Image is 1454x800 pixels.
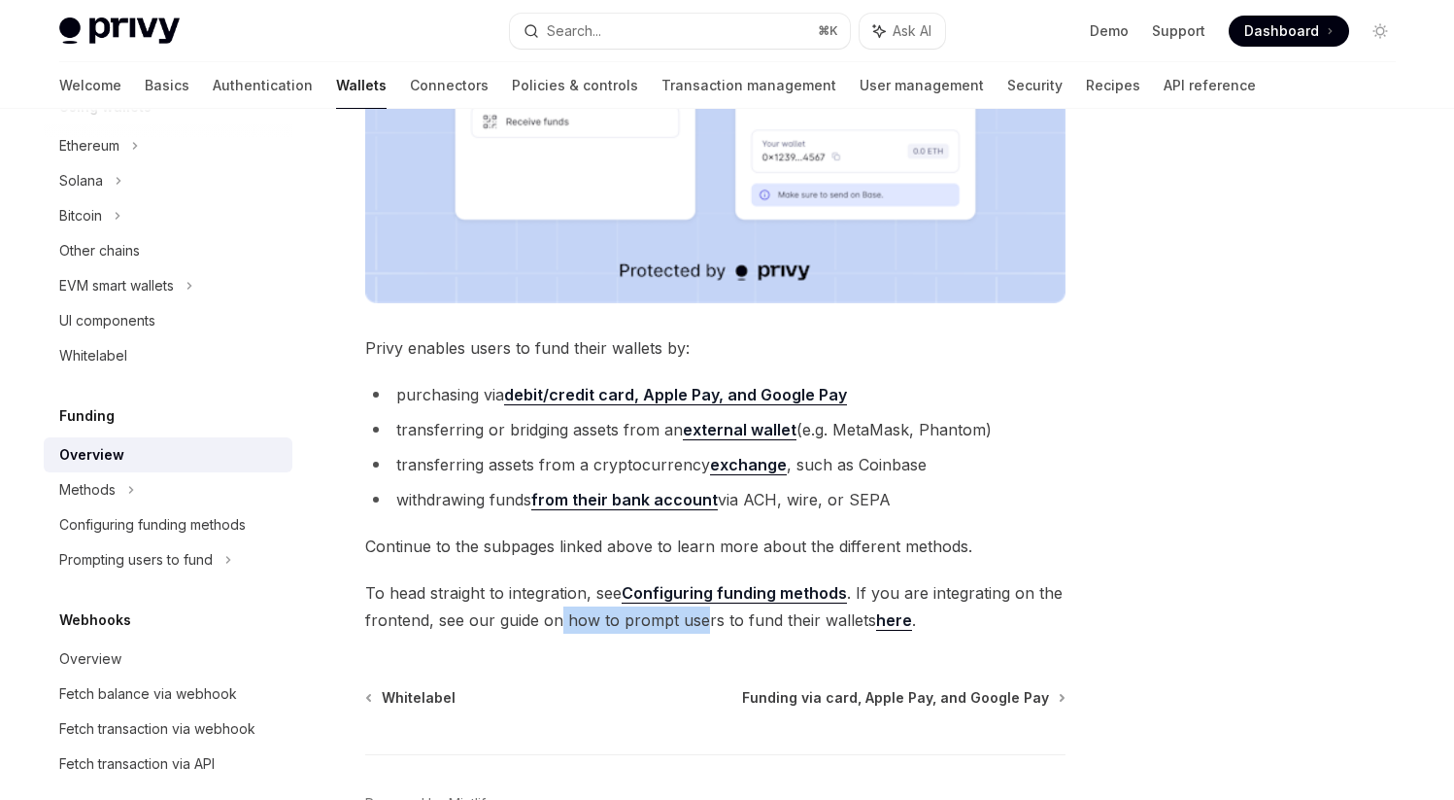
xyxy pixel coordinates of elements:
span: To head straight to integration, see . If you are integrating on the frontend, see our guide on h... [365,579,1065,634]
div: Configuring funding methods [59,513,246,537]
strong: external wallet [683,420,796,439]
a: Policies & controls [512,62,638,109]
div: Methods [59,478,116,502]
a: Fetch transaction via API [44,747,292,782]
a: Basics [145,62,189,109]
a: Connectors [410,62,489,109]
a: Fetch transaction via webhook [44,712,292,747]
span: ⌘ K [818,23,838,39]
li: withdrawing funds via ACH, wire, or SEPA [365,486,1065,513]
div: Fetch transaction via API [59,752,215,776]
a: debit/credit card, Apple Pay, and Google Pay [504,385,847,405]
a: Welcome [59,62,121,109]
a: here [876,610,912,631]
div: Solana [59,169,103,192]
button: Toggle dark mode [1365,16,1396,47]
a: Recipes [1086,62,1140,109]
div: Whitelabel [59,344,127,367]
a: Wallets [336,62,387,109]
a: external wallet [683,420,796,440]
div: Bitcoin [59,204,102,227]
a: Transaction management [661,62,836,109]
a: API reference [1164,62,1256,109]
a: Configuring funding methods [44,507,292,542]
span: Dashboard [1244,21,1319,41]
li: purchasing via [365,381,1065,408]
h5: Webhooks [59,609,131,632]
span: Continue to the subpages linked above to learn more about the different methods. [365,533,1065,560]
button: Search...⌘K [510,14,850,49]
a: Configuring funding methods [622,583,847,604]
a: Authentication [213,62,313,109]
a: Security [1007,62,1063,109]
li: transferring assets from a cryptocurrency , such as Coinbase [365,451,1065,478]
a: Funding via card, Apple Pay, and Google Pay [742,688,1064,708]
h5: Funding [59,404,115,428]
a: Overview [44,642,292,677]
div: UI components [59,309,155,332]
span: Ask AI [893,21,931,41]
div: Overview [59,647,121,671]
div: Other chains [59,239,140,262]
a: exchange [710,455,787,475]
a: from their bank account [531,490,718,510]
a: Dashboard [1229,16,1349,47]
a: User management [860,62,984,109]
div: Search... [547,19,601,43]
a: Overview [44,437,292,472]
span: Privy enables users to fund their wallets by: [365,334,1065,362]
div: Overview [59,443,124,467]
strong: exchange [710,455,787,474]
div: Fetch balance via webhook [59,682,237,706]
div: Fetch transaction via webhook [59,717,255,741]
a: Whitelabel [367,688,456,708]
button: Ask AI [860,14,945,49]
div: EVM smart wallets [59,274,174,297]
a: UI components [44,303,292,338]
span: Whitelabel [382,688,456,708]
strong: debit/credit card, Apple Pay, and Google Pay [504,385,847,404]
div: Ethereum [59,134,119,157]
li: transferring or bridging assets from an (e.g. MetaMask, Phantom) [365,416,1065,443]
a: Demo [1090,21,1129,41]
a: Whitelabel [44,338,292,373]
span: Funding via card, Apple Pay, and Google Pay [742,688,1049,708]
a: Other chains [44,233,292,268]
img: light logo [59,17,180,45]
a: Support [1152,21,1205,41]
div: Prompting users to fund [59,548,213,572]
a: Fetch balance via webhook [44,677,292,712]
